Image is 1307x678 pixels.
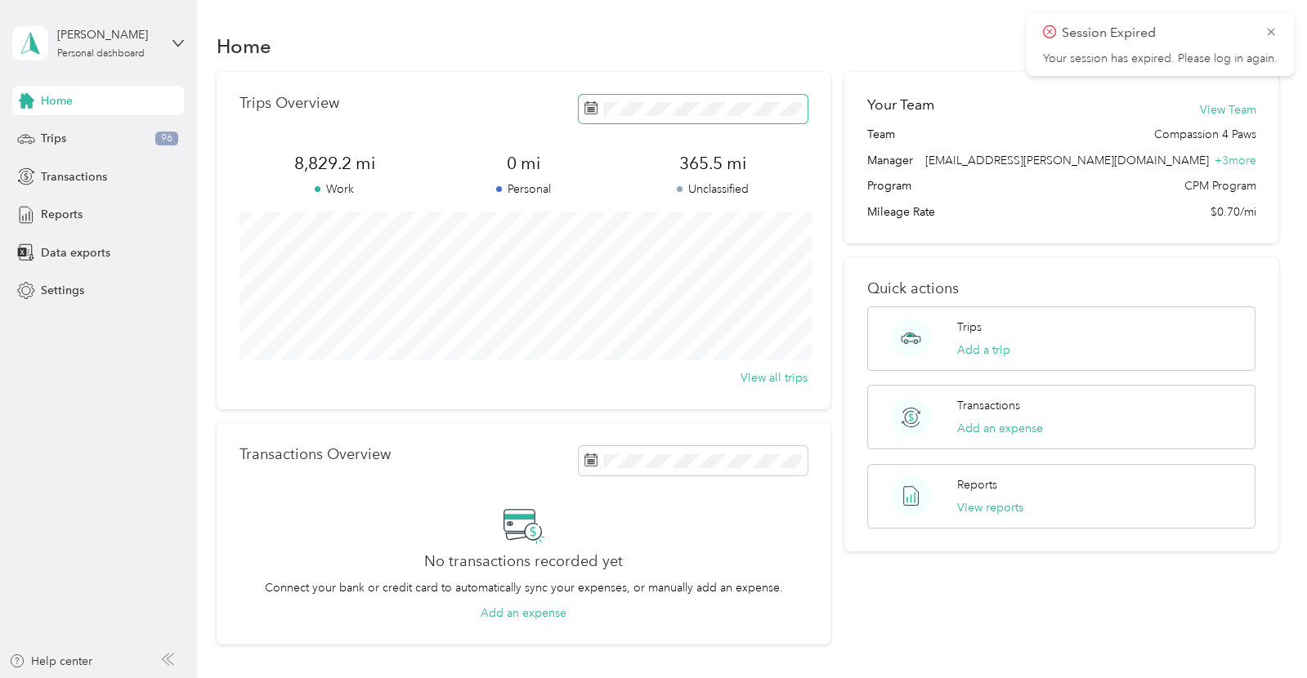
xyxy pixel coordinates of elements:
[957,397,1020,414] p: Transactions
[481,604,566,622] button: Add an expense
[957,420,1043,437] button: Add an expense
[429,152,619,175] span: 0 mi
[957,476,997,493] p: Reports
[867,177,911,194] span: Program
[239,181,429,198] p: Work
[867,95,934,115] h2: Your Team
[867,280,1256,297] p: Quick actions
[618,152,808,175] span: 365.5 mi
[1214,154,1256,167] span: + 3 more
[618,181,808,198] p: Unclassified
[239,95,339,112] p: Trips Overview
[424,553,623,570] h2: No transactions recorded yet
[41,206,83,223] span: Reports
[1043,51,1278,66] p: Your session has expired. Please log in again.
[265,579,783,596] p: Connect your bank or credit card to automatically sync your expenses, or manually add an expense.
[957,341,1010,359] button: Add a trip
[239,446,391,463] p: Transactions Overview
[1210,203,1256,221] span: $0.70/mi
[867,152,913,169] span: Manager
[1062,23,1253,43] p: Session Expired
[57,26,159,43] div: [PERSON_NAME]
[1215,587,1307,678] iframe: Everlance-gr Chat Button Frame
[1199,101,1256,118] button: View Team
[41,244,110,261] span: Data exports
[217,38,271,55] h1: Home
[429,181,619,198] p: Personal
[1184,177,1256,194] span: CPM Program
[957,319,982,336] p: Trips
[1153,126,1256,143] span: Compassion 4 Paws
[924,154,1208,167] span: [EMAIL_ADDRESS][PERSON_NAME][DOMAIN_NAME]
[155,132,178,146] span: 96
[867,203,935,221] span: Mileage Rate
[57,49,145,59] div: Personal dashboard
[41,168,107,185] span: Transactions
[41,282,84,299] span: Settings
[41,130,66,147] span: Trips
[9,653,92,670] button: Help center
[41,92,73,109] span: Home
[957,499,1023,516] button: View reports
[867,126,895,143] span: Team
[741,369,808,386] button: View all trips
[239,152,429,175] span: 8,829.2 mi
